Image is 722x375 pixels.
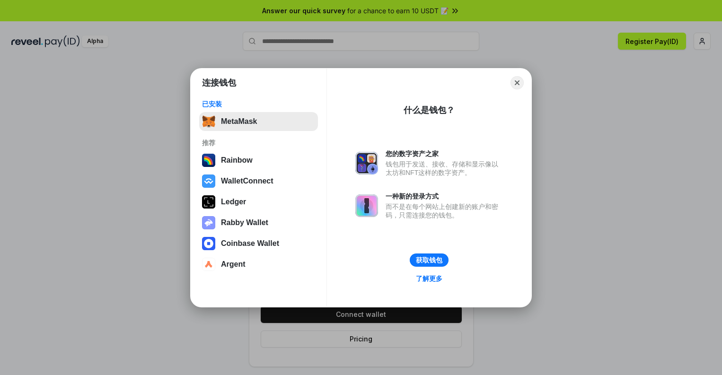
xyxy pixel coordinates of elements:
img: svg+xml,%3Csvg%20width%3D%2228%22%20height%3D%2228%22%20viewBox%3D%220%200%2028%2028%22%20fill%3D... [202,258,215,271]
img: svg+xml,%3Csvg%20xmlns%3D%22http%3A%2F%2Fwww.w3.org%2F2000%2Fsvg%22%20fill%3D%22none%22%20viewBox... [202,216,215,229]
img: svg+xml,%3Csvg%20xmlns%3D%22http%3A%2F%2Fwww.w3.org%2F2000%2Fsvg%22%20fill%3D%22none%22%20viewBox... [355,194,378,217]
div: 钱包用于发送、接收、存储和显示像以太坊和NFT这样的数字资产。 [386,160,503,177]
button: WalletConnect [199,172,318,191]
div: 而不是在每个网站上创建新的账户和密码，只需连接您的钱包。 [386,202,503,219]
img: svg+xml,%3Csvg%20xmlns%3D%22http%3A%2F%2Fwww.w3.org%2F2000%2Fsvg%22%20width%3D%2228%22%20height%3... [202,195,215,209]
div: MetaMask [221,117,257,126]
a: 了解更多 [410,272,448,285]
img: svg+xml,%3Csvg%20width%3D%22120%22%20height%3D%22120%22%20viewBox%3D%220%200%20120%20120%22%20fil... [202,154,215,167]
div: 推荐 [202,139,315,147]
div: WalletConnect [221,177,273,185]
div: Rainbow [221,156,253,165]
button: Rainbow [199,151,318,170]
div: 什么是钱包？ [404,105,455,116]
img: svg+xml,%3Csvg%20xmlns%3D%22http%3A%2F%2Fwww.w3.org%2F2000%2Fsvg%22%20fill%3D%22none%22%20viewBox... [355,152,378,174]
div: Coinbase Wallet [221,239,279,248]
button: 获取钱包 [410,253,449,267]
div: 您的数字资产之家 [386,149,503,158]
div: 已安装 [202,100,315,108]
img: svg+xml,%3Csvg%20width%3D%2228%22%20height%3D%2228%22%20viewBox%3D%220%200%2028%2028%22%20fill%3D... [202,174,215,188]
div: 一种新的登录方式 [386,192,503,201]
div: 了解更多 [416,274,442,283]
div: Argent [221,260,246,269]
div: 获取钱包 [416,256,442,264]
img: svg+xml,%3Csvg%20width%3D%2228%22%20height%3D%2228%22%20viewBox%3D%220%200%2028%2028%22%20fill%3D... [202,237,215,250]
button: Rabby Wallet [199,213,318,232]
button: MetaMask [199,112,318,131]
button: Ledger [199,192,318,211]
h1: 连接钱包 [202,77,236,88]
div: Ledger [221,198,246,206]
button: Coinbase Wallet [199,234,318,253]
div: Rabby Wallet [221,218,268,227]
button: Close [511,76,524,89]
button: Argent [199,255,318,274]
img: svg+xml,%3Csvg%20fill%3D%22none%22%20height%3D%2233%22%20viewBox%3D%220%200%2035%2033%22%20width%... [202,115,215,128]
